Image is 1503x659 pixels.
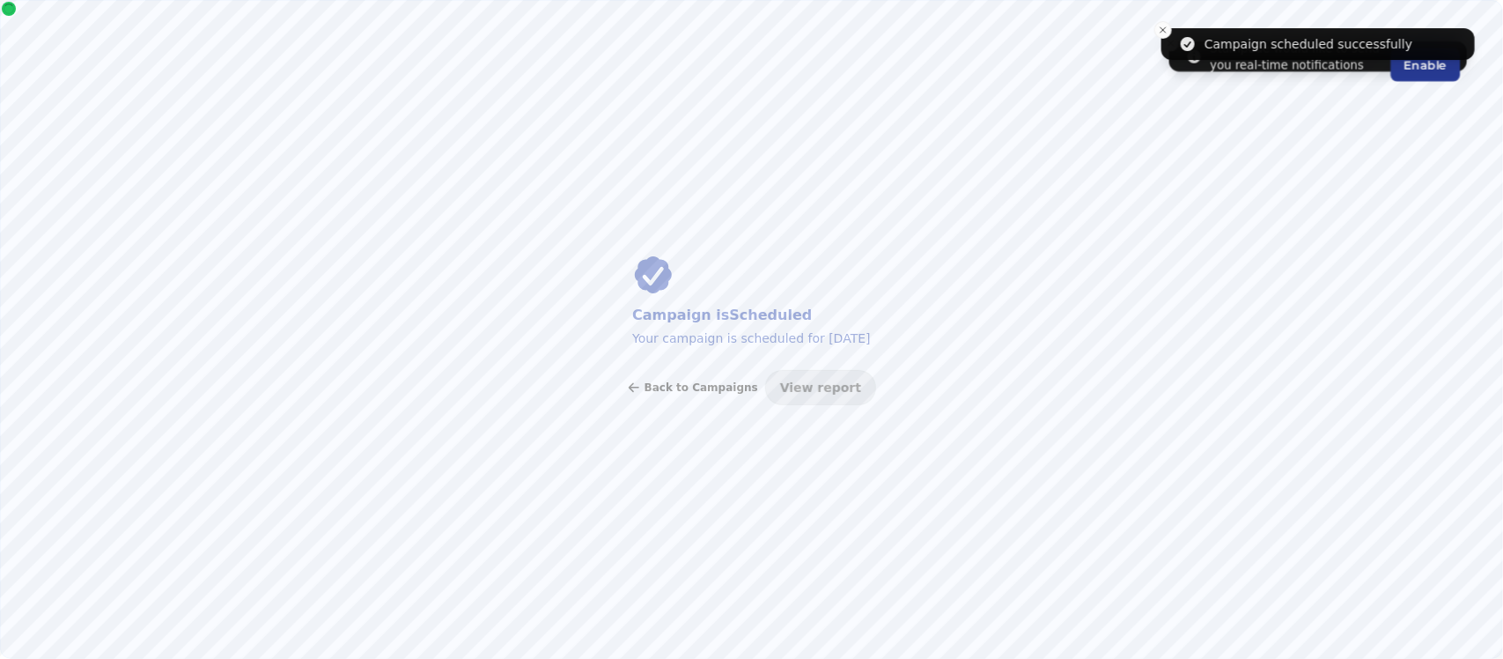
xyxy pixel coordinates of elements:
button: Enable [1391,48,1461,81]
button: Close toast [1154,21,1172,39]
button: Back to Campaigns [627,370,758,405]
span: Back to Campaigns [645,382,758,393]
button: View report [765,370,876,405]
div: Campaign scheduled successfully [1205,35,1412,53]
h2: Campaign is Scheduled [632,303,871,328]
p: Your campaign is scheduled for [DATE] [632,328,871,349]
span: View report [780,381,861,394]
